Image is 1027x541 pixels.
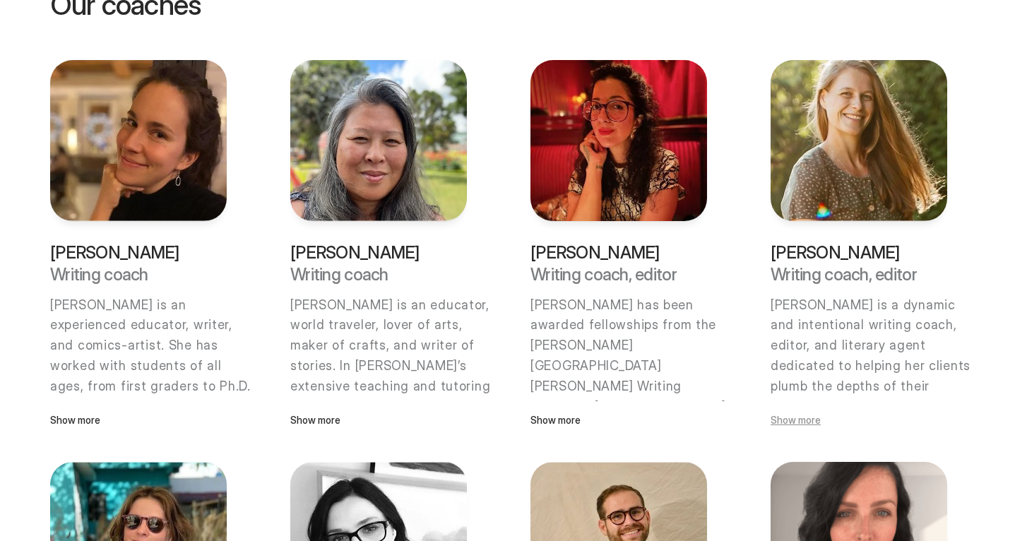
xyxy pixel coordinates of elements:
p: [PERSON_NAME] is a dynamic and intentional writing coach, editor, and literary agent dedicated to... [771,295,977,540]
p: Writing coach [50,266,227,283]
img: Maggie Sadler, one of the Hewes House book writing coach, literary agent, one of the best literar... [771,60,947,221]
p: Writing coach, editor [530,266,707,283]
p: [PERSON_NAME] is an educator, world traveler, lover of arts, maker of crafts, and writer of stori... [290,295,497,478]
p: [PERSON_NAME] [50,244,227,261]
p: Writing coach [290,266,467,283]
img: Porochista Khakpour, one of the Hewes House book editors and book coach, also runs a writing clas... [530,60,707,221]
p: [PERSON_NAME] [290,244,467,261]
p: [PERSON_NAME] is an experienced educator, writer, and comics-artist. She has worked with students... [50,295,256,478]
p: Show more [771,412,947,428]
p: Writing coach, editor [771,266,947,283]
p: Show more [50,412,227,428]
p: [PERSON_NAME] [771,244,947,261]
img: Ky Huynh, one of the Hewes House book editors and book coach, also runs a writing class as a writ... [290,60,467,221]
p: Show more [530,412,707,428]
p: [PERSON_NAME] [530,244,707,261]
p: Show more [290,412,467,428]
